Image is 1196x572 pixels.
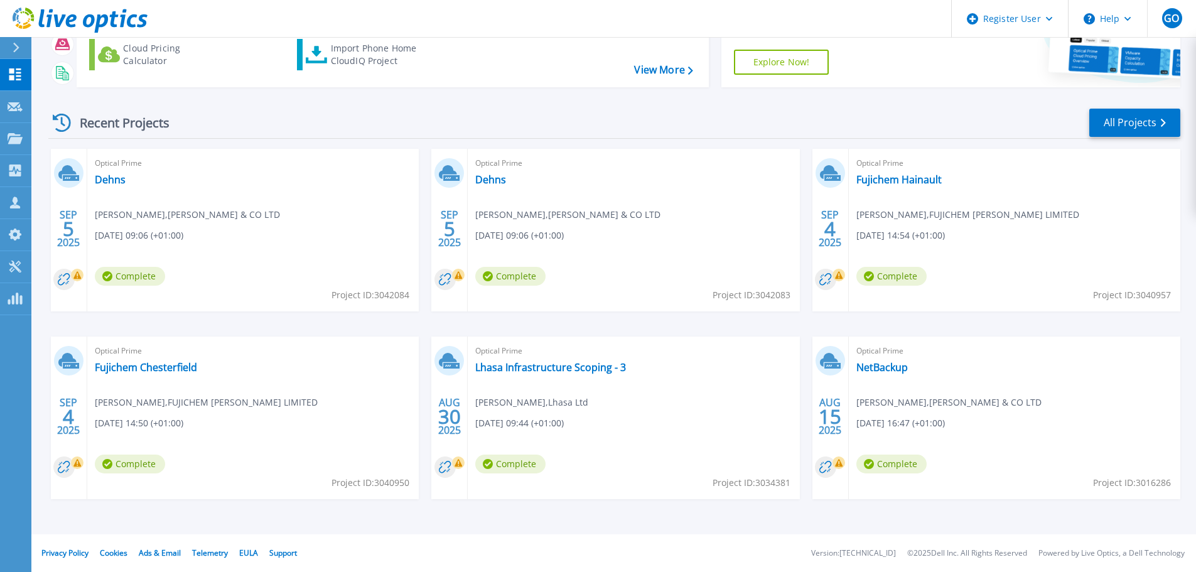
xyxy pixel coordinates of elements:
div: AUG 2025 [818,394,842,440]
span: Optical Prime [95,344,411,358]
span: Complete [95,267,165,286]
span: Project ID: 3034381 [713,476,790,490]
span: 5 [444,224,455,234]
li: © 2025 Dell Inc. All Rights Reserved [907,549,1027,558]
span: Project ID: 3040950 [331,476,409,490]
a: NetBackup [856,361,908,374]
a: Privacy Policy [41,548,89,558]
a: View More [634,64,692,76]
div: Import Phone Home CloudIQ Project [331,42,429,67]
a: All Projects [1089,109,1180,137]
span: 5 [63,224,74,234]
a: Telemetry [192,548,228,558]
li: Powered by Live Optics, a Dell Technology [1038,549,1185,558]
span: Complete [856,267,927,286]
span: Complete [856,455,927,473]
span: [PERSON_NAME] , [PERSON_NAME] & CO LTD [856,396,1042,409]
a: Explore Now! [734,50,829,75]
a: Lhasa Infrastructure Scoping - 3 [475,361,626,374]
span: Optical Prime [475,156,792,170]
span: [PERSON_NAME] , Lhasa Ltd [475,396,588,409]
div: Recent Projects [48,107,186,138]
span: [DATE] 09:06 (+01:00) [95,229,183,242]
span: Optical Prime [475,344,792,358]
span: Project ID: 3016286 [1093,476,1171,490]
span: [PERSON_NAME] , [PERSON_NAME] & CO LTD [95,208,280,222]
span: [PERSON_NAME] , [PERSON_NAME] & CO LTD [475,208,660,222]
a: Dehns [475,173,506,186]
span: Complete [475,455,546,473]
span: [DATE] 16:47 (+01:00) [856,416,945,430]
div: SEP 2025 [818,206,842,252]
span: Project ID: 3042083 [713,288,790,302]
a: Fujichem Chesterfield [95,361,197,374]
a: Support [269,548,297,558]
span: Project ID: 3040957 [1093,288,1171,302]
span: [DATE] 14:50 (+01:00) [95,416,183,430]
span: [DATE] 09:06 (+01:00) [475,229,564,242]
a: Cloud Pricing Calculator [89,39,229,70]
span: 30 [438,411,461,422]
div: SEP 2025 [57,206,80,252]
a: Fujichem Hainault [856,173,942,186]
span: Complete [95,455,165,473]
span: [PERSON_NAME] , FUJICHEM [PERSON_NAME] LIMITED [95,396,318,409]
span: Optical Prime [856,156,1173,170]
div: SEP 2025 [57,394,80,440]
li: Version: [TECHNICAL_ID] [811,549,896,558]
span: GO [1164,13,1179,23]
a: EULA [239,548,258,558]
span: Project ID: 3042084 [331,288,409,302]
span: [DATE] 09:44 (+01:00) [475,416,564,430]
div: Cloud Pricing Calculator [123,42,224,67]
span: Complete [475,267,546,286]
div: SEP 2025 [438,206,461,252]
span: [PERSON_NAME] , FUJICHEM [PERSON_NAME] LIMITED [856,208,1079,222]
span: 4 [63,411,74,422]
a: Cookies [100,548,127,558]
span: Optical Prime [95,156,411,170]
div: AUG 2025 [438,394,461,440]
span: Optical Prime [856,344,1173,358]
span: 4 [824,224,836,234]
span: [DATE] 14:54 (+01:00) [856,229,945,242]
a: Dehns [95,173,126,186]
a: Ads & Email [139,548,181,558]
span: 15 [819,411,841,422]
